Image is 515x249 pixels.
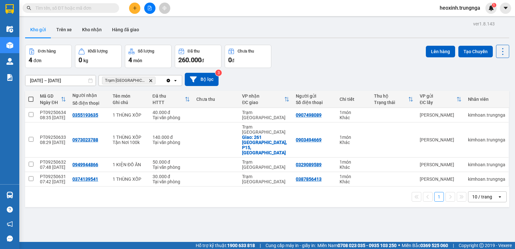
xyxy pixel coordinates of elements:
[144,3,155,14] button: file-add
[25,45,72,68] button: Đơn hàng4đơn
[159,3,170,14] button: aim
[468,137,505,142] div: kimhoan.trungnga
[242,135,289,155] div: Giao: 261 Điện Biên Phủ, P15, Bình Thạnh
[340,97,367,102] div: Chi tiết
[5,4,14,14] img: logo-vxr
[72,137,98,142] div: 0973023788
[239,91,293,108] th: Toggle SortBy
[340,165,367,170] div: Khác
[458,46,493,57] button: Tạo Chuyến
[83,58,88,63] span: kg
[40,115,66,120] div: 08:35 [DATE]
[153,174,190,179] div: 30.000 đ
[340,135,367,140] div: 1 món
[175,45,221,68] button: Đã thu260.000đ
[296,177,322,182] div: 0387856413
[102,77,155,84] span: Trạm Sài Gòn, close by backspace
[40,159,66,165] div: PT09250632
[6,26,13,33] img: warehouse-icon
[468,162,505,167] div: kimhoan.trungnga
[417,91,465,108] th: Toggle SortBy
[113,140,146,145] div: Tận Nơi 100k
[420,243,448,248] strong: 0369 525 060
[40,165,66,170] div: 07:48 [DATE]
[51,22,77,37] button: Trên xe
[296,162,322,167] div: 0329089589
[40,135,66,140] div: PT09250633
[503,5,509,11] span: caret-down
[340,110,367,115] div: 1 món
[242,159,289,170] div: Trạm [GEOGRAPHIC_DATA]
[493,3,495,7] span: 1
[77,22,107,37] button: Kho nhận
[340,174,367,179] div: 1 món
[133,58,142,63] span: món
[196,242,255,249] span: Hỗ trợ kỹ thuật:
[153,159,190,165] div: 50.000 đ
[153,93,185,99] div: Đã thu
[178,56,201,64] span: 260.000
[107,22,144,37] button: Hàng đã giao
[296,100,333,105] div: Số điện thoại
[113,100,146,105] div: Ghi chú
[25,22,51,37] button: Kho gửi
[105,78,146,83] span: Trạm Sài Gòn
[37,91,69,108] th: Toggle SortBy
[153,110,190,115] div: 40.000 đ
[147,6,152,10] span: file-add
[488,5,494,11] img: icon-new-feature
[398,244,400,247] span: ⚪️
[420,100,456,105] div: ĐC lấy
[374,93,408,99] div: Thu hộ
[113,162,146,167] div: 1 KIỆN ĐỒ ĂN
[40,100,61,105] div: Ngày ĐH
[6,192,13,198] img: warehouse-icon
[133,6,137,10] span: plus
[72,93,106,98] div: Người nhận
[472,194,492,200] div: 10 / trang
[317,242,397,249] span: Miền Nam
[75,45,122,68] button: Khối lượng0kg
[468,97,505,102] div: Nhân viên
[497,194,502,199] svg: open
[242,174,289,184] div: Trạm [GEOGRAPHIC_DATA]
[435,4,485,12] span: heoxinh.trungnga
[420,93,456,99] div: VP gửi
[227,243,255,248] strong: 1900 633 818
[201,58,204,63] span: đ
[242,124,289,135] div: Trạm [GEOGRAPHIC_DATA]
[296,93,333,99] div: Người gửi
[40,93,61,99] div: Mã GD
[125,45,172,68] button: Số lượng4món
[420,162,462,167] div: [PERSON_NAME]
[479,243,484,248] span: copyright
[40,110,66,115] div: PT09250634
[40,140,66,145] div: 08:29 [DATE]
[35,5,111,12] input: Tìm tên, số ĐT hoặc mã đơn
[113,112,146,118] div: 1 THÙNG XỐP
[153,140,190,145] div: Tại văn phòng
[468,177,505,182] div: kimhoan.trungnga
[402,242,448,249] span: Miền Bắc
[33,58,42,63] span: đơn
[29,56,32,64] span: 4
[113,135,146,140] div: 1 THÙNG XỐP
[420,137,462,142] div: [PERSON_NAME]
[129,3,140,14] button: plus
[196,97,236,102] div: Chưa thu
[88,49,108,53] div: Khối lượng
[25,75,96,86] input: Select a date range.
[340,115,367,120] div: Khác
[238,49,254,53] div: Chưa thu
[113,93,146,99] div: Tên món
[242,110,289,120] div: Trạm [GEOGRAPHIC_DATA]
[473,20,495,27] div: ver 1.8.143
[138,49,154,53] div: Số lượng
[242,100,284,105] div: ĐC giao
[6,42,13,49] img: warehouse-icon
[338,243,397,248] strong: 0708 023 035 - 0935 103 250
[153,179,190,184] div: Tại văn phòng
[153,115,190,120] div: Tại văn phòng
